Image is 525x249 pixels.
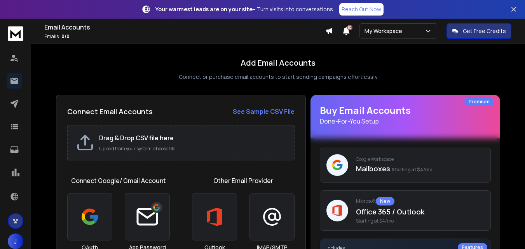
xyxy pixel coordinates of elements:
div: New [376,197,394,205]
img: logo [8,26,23,41]
h1: Connect Google/ Gmail Account [71,176,166,185]
h1: Buy Email Accounts [320,104,491,126]
p: Get Free Credits [463,27,506,35]
p: Upload from your system, choose file [99,146,286,152]
h1: Other Email Provider [213,176,273,185]
strong: Your warmest leads are on your site [155,5,253,13]
p: My Workspace [365,27,405,35]
h1: Email Accounts [44,23,325,32]
h2: Connect Email Accounts [67,106,153,117]
p: Emails : [44,33,325,40]
a: See Sample CSV File [233,107,295,116]
span: 0 / 0 [61,33,70,40]
p: Google Workspace [356,156,484,162]
p: Office 365 / Outlook [356,206,484,217]
h1: Add Email Accounts [241,57,316,68]
p: Mailboxes [356,163,484,174]
h2: Drag & Drop CSV file here [99,133,286,143]
p: Microsoft [356,197,484,205]
p: Reach Out Now [342,5,381,13]
button: J [8,233,23,249]
p: Connect or purchase email accounts to start sending campaigns effortlessly [179,73,377,81]
a: Reach Out Now [339,3,384,16]
span: Starting at $4/mo [356,218,484,224]
p: – Turn visits into conversations [155,5,333,13]
span: Starting at $4/mo [392,166,433,173]
button: Get Free Credits [447,23,511,39]
div: Premium [464,98,494,106]
p: Done-For-You Setup [320,117,491,126]
span: 50 [347,25,352,30]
